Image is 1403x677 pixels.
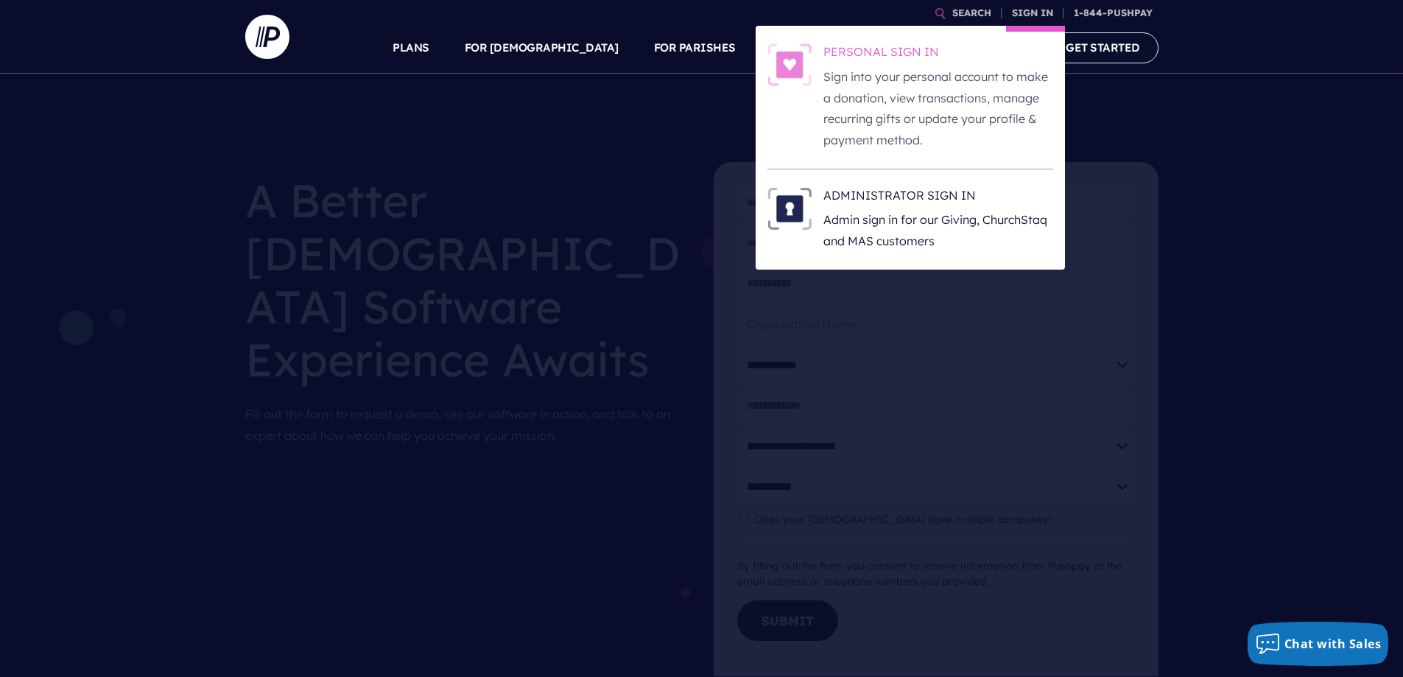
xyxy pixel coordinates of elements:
a: EXPLORE [871,22,923,74]
a: GET STARTED [1047,32,1158,63]
a: SOLUTIONS [771,22,837,74]
a: FOR [DEMOGRAPHIC_DATA] [465,22,619,74]
p: Sign into your personal account to make a donation, view transactions, manage recurring gifts or ... [823,66,1053,151]
a: FOR PARISHES [654,22,736,74]
a: PERSONAL SIGN IN - Illustration PERSONAL SIGN IN Sign into your personal account to make a donati... [767,43,1053,151]
p: Admin sign in for our Giving, ChurchStaq and MAS customers [823,209,1053,252]
a: COMPANY [958,22,1013,74]
span: Chat with Sales [1284,636,1382,652]
h6: PERSONAL SIGN IN [823,43,1053,66]
h6: ADMINISTRATOR SIGN IN [823,187,1053,209]
a: ADMINISTRATOR SIGN IN - Illustration ADMINISTRATOR SIGN IN Admin sign in for our Giving, ChurchSt... [767,187,1053,252]
a: PLANS [393,22,429,74]
img: PERSONAL SIGN IN - Illustration [767,43,812,86]
button: Chat with Sales [1248,622,1389,666]
img: ADMINISTRATOR SIGN IN - Illustration [767,187,812,230]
